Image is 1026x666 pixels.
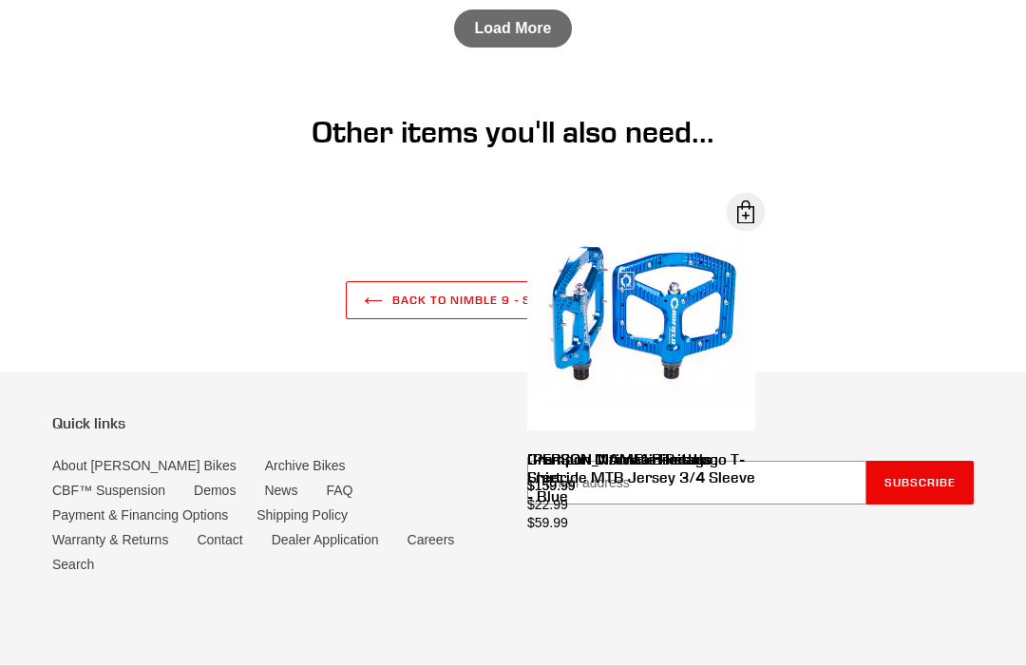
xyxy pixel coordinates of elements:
a: Crampon Ultimate Pedals $159.99 Open Dialog Crampon Ultimate Pedals [527,202,755,496]
a: Back to NIMBLE 9 - Steel Hardtail 29er [346,281,679,319]
span: Subscribe [884,475,956,489]
a: Search [52,557,94,572]
a: Demos [194,483,236,498]
a: About [PERSON_NAME] Bikes [52,458,237,473]
h1: Other items you'll also need... [52,114,974,150]
button: Subscribe [866,461,974,504]
a: [PERSON_NAME] Heritage Freeride MTB Jersey 3/4 Sleeve - Blue $59.99 Open Dialog Canfield Heritage... [527,202,755,533]
a: Warranty & Returns [52,532,168,547]
a: News [264,483,297,498]
a: Archive Bikes [265,458,346,473]
a: CBF™ Suspension [52,483,165,498]
a: Contact [197,532,242,547]
a: Dealer Application [272,532,379,547]
p: Quick links [52,414,499,432]
a: Payment & Financing Options [52,507,228,523]
a: Shipping Policy [256,507,348,523]
a: Careers [408,532,455,547]
a: Load More [454,10,573,48]
a: FAQ [326,483,352,498]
